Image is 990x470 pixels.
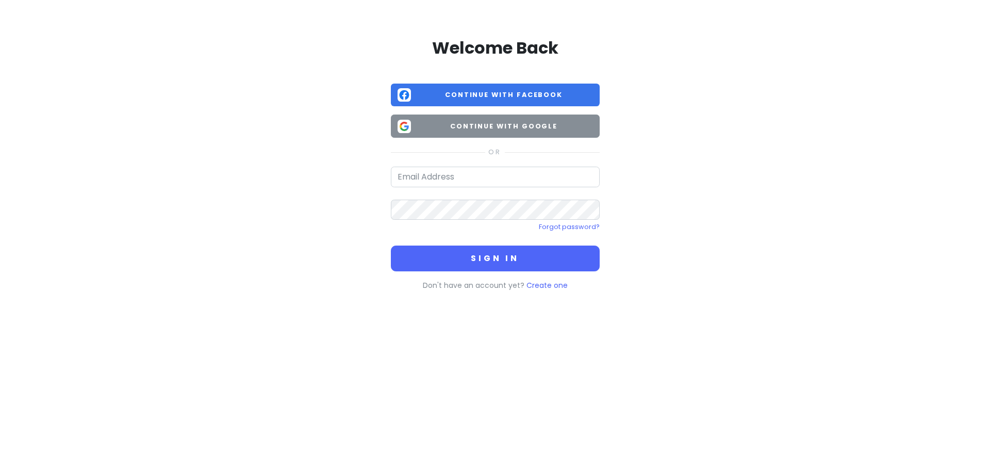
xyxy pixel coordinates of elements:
[539,222,600,231] a: Forgot password?
[415,90,593,100] span: Continue with Facebook
[398,88,411,102] img: Facebook logo
[398,120,411,133] img: Google logo
[391,115,600,138] button: Continue with Google
[391,246,600,271] button: Sign in
[526,280,568,290] a: Create one
[391,84,600,107] button: Continue with Facebook
[391,280,600,291] p: Don't have an account yet?
[415,121,593,132] span: Continue with Google
[391,167,600,187] input: Email Address
[391,37,600,59] h2: Welcome Back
